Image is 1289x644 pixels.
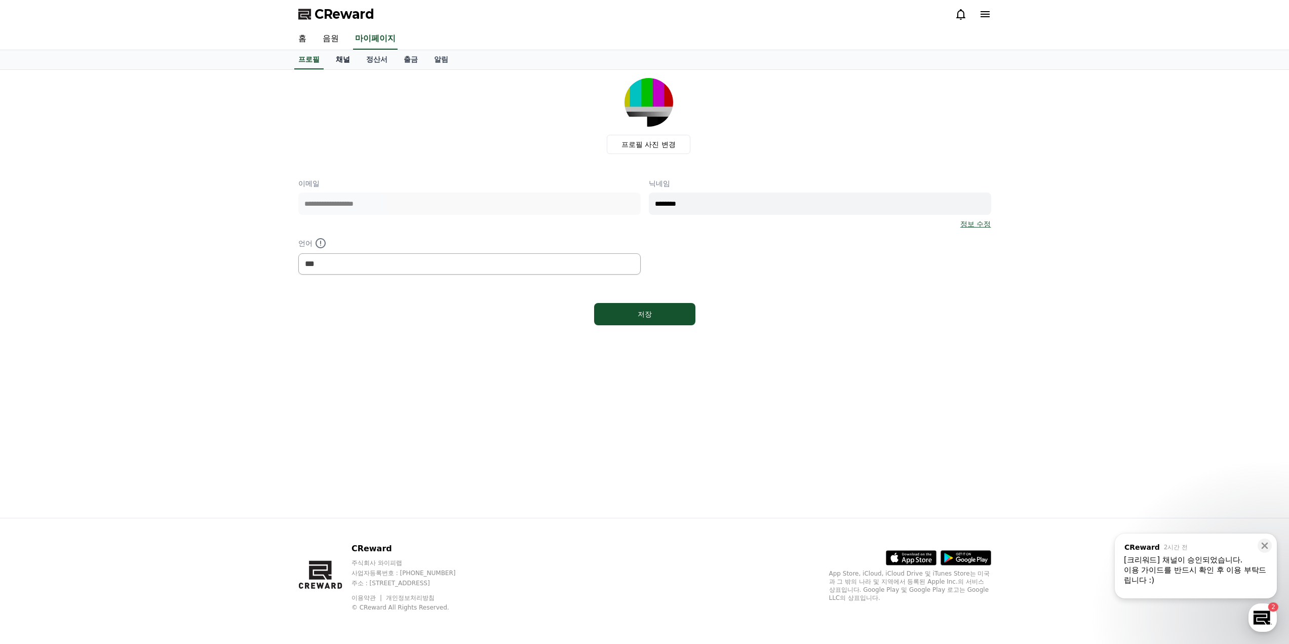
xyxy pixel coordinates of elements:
div: 저장 [614,309,675,319]
p: 언어 [298,237,641,249]
a: 2대화 [67,321,131,347]
a: 개인정보처리방침 [386,594,435,601]
span: 2 [103,321,106,329]
a: 마이페이지 [353,28,398,50]
p: 사업자등록번호 : [PHONE_NUMBER] [351,569,475,577]
p: App Store, iCloud, iCloud Drive 및 iTunes Store는 미국과 그 밖의 나라 및 지역에서 등록된 Apple Inc.의 서비스 상표입니다. Goo... [829,570,991,602]
a: 홈 [3,321,67,347]
a: 정산서 [358,50,396,69]
a: 출금 [396,50,426,69]
span: 홈 [32,336,38,345]
span: 설정 [157,336,169,345]
a: 설정 [131,321,194,347]
button: 저장 [594,303,695,325]
p: 닉네임 [649,178,991,188]
a: CReward [298,6,374,22]
p: 주소 : [STREET_ADDRESS] [351,579,475,587]
label: 프로필 사진 변경 [607,135,690,154]
p: CReward [351,543,475,555]
a: 알림 [426,50,456,69]
span: CReward [315,6,374,22]
a: 홈 [290,28,315,50]
p: © CReward All Rights Reserved. [351,603,475,612]
a: 음원 [315,28,347,50]
a: 채널 [328,50,358,69]
p: 이메일 [298,178,641,188]
a: 이용약관 [351,594,383,601]
img: profile_image [624,78,673,127]
p: 주식회사 와이피랩 [351,559,475,567]
a: 프로필 [294,50,324,69]
a: 정보 수정 [960,219,991,229]
span: 대화 [93,337,105,345]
